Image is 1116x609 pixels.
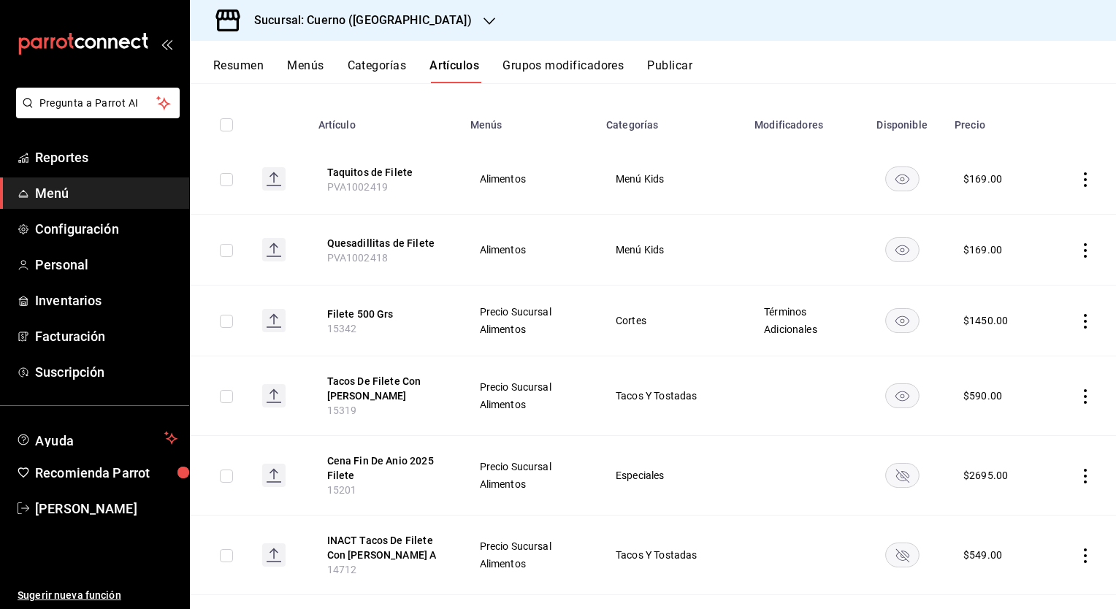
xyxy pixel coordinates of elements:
th: Artículo [310,97,462,144]
button: Artículos [429,58,479,83]
div: $ 549.00 [963,548,1002,562]
span: Alimentos [480,479,580,489]
button: availability-product [885,463,920,488]
button: Menús [287,58,324,83]
span: PVA1002419 [327,181,389,193]
span: PVA1002418 [327,252,389,264]
button: actions [1078,469,1093,483]
th: Modificadores [746,97,858,144]
div: $ 169.00 [963,172,1002,186]
span: Personal [35,255,177,275]
button: Grupos modificadores [502,58,624,83]
span: Precio Sucursal [480,541,580,551]
span: Cortes [616,315,727,326]
span: Alimentos [480,324,580,334]
span: Precio Sucursal [480,307,580,317]
button: edit-product-location [327,165,444,180]
th: Menús [462,97,598,144]
span: Recomienda Parrot [35,463,177,483]
span: Alimentos [480,245,580,255]
span: Facturación [35,326,177,346]
span: Términos [764,307,840,317]
span: Reportes [35,148,177,167]
th: Disponible [858,97,946,144]
span: Suscripción [35,362,177,382]
a: Pregunta a Parrot AI [10,106,180,121]
span: Alimentos [480,559,580,569]
button: edit-product-location [327,533,444,562]
span: Inventarios [35,291,177,310]
div: $ 1450.00 [963,313,1008,328]
span: Adicionales [764,324,840,334]
span: Alimentos [480,174,580,184]
div: $ 2695.00 [963,468,1008,483]
div: $ 169.00 [963,242,1002,257]
span: Alimentos [480,399,580,410]
span: Menú Kids [616,245,727,255]
span: Tacos Y Tostadas [616,391,727,401]
th: Categorías [597,97,746,144]
button: open_drawer_menu [161,38,172,50]
button: Pregunta a Parrot AI [16,88,180,118]
button: availability-product [885,237,920,262]
div: $ 590.00 [963,388,1002,403]
span: Pregunta a Parrot AI [39,96,157,111]
span: 15319 [327,405,357,416]
span: [PERSON_NAME] [35,499,177,518]
th: Precio [946,97,1046,144]
button: edit-product-location [327,307,444,321]
button: Publicar [647,58,692,83]
button: Resumen [213,58,264,83]
span: Precio Sucursal [480,461,580,472]
span: Ayuda [35,429,158,447]
button: availability-product [885,383,920,408]
button: actions [1078,243,1093,258]
span: 15342 [327,323,357,334]
span: Sugerir nueva función [18,588,177,603]
span: Precio Sucursal [480,382,580,392]
button: actions [1078,314,1093,329]
span: Menú Kids [616,174,727,184]
button: actions [1078,548,1093,563]
button: availability-product [885,543,920,567]
span: Configuración [35,219,177,239]
span: Tacos Y Tostadas [616,550,727,560]
span: 14712 [327,564,357,575]
button: actions [1078,389,1093,404]
span: 15201 [327,484,357,496]
button: actions [1078,172,1093,187]
button: edit-product-location [327,236,444,250]
button: Categorías [348,58,407,83]
div: navigation tabs [213,58,1116,83]
span: Menú [35,183,177,203]
span: Especiales [616,470,727,480]
button: availability-product [885,308,920,333]
button: availability-product [885,166,920,191]
h3: Sucursal: Cuerno ([GEOGRAPHIC_DATA]) [242,12,472,29]
button: edit-product-location [327,374,444,403]
button: edit-product-location [327,453,444,483]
